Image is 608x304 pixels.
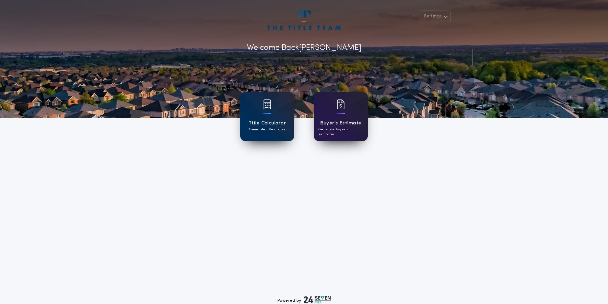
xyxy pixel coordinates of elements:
[248,119,286,127] h1: Title Calculator
[247,42,362,54] p: Welcome Back [PERSON_NAME]
[277,296,331,304] div: Powered by
[420,11,451,22] button: Settings
[304,296,331,304] img: logo
[267,11,341,30] img: account-logo
[318,127,363,137] p: Generate buyer's estimates
[337,99,345,109] img: card icon
[263,99,271,109] img: card icon
[320,119,361,127] h1: Buyer's Estimate
[240,92,294,141] a: card iconTitle CalculatorGenerate title quotes
[314,92,368,141] a: card iconBuyer's EstimateGenerate buyer's estimates
[249,127,285,132] p: Generate title quotes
